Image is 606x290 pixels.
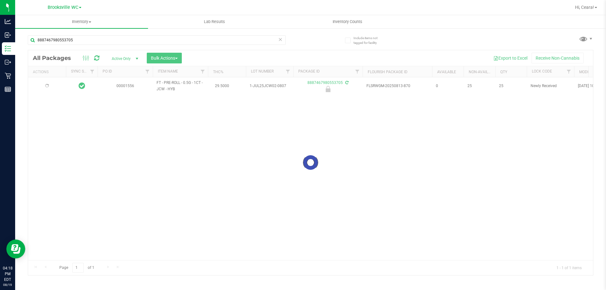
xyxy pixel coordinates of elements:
[195,19,234,25] span: Lab Results
[324,19,371,25] span: Inventory Counts
[48,5,78,10] span: Brooksville WC
[3,282,12,287] p: 08/19
[278,35,282,44] span: Clear
[5,59,11,65] inline-svg: Outbound
[28,35,286,45] input: Search Package ID, Item Name, SKU, Lot or Part Number...
[148,15,281,28] a: Lab Results
[5,45,11,52] inline-svg: Inventory
[5,32,11,38] inline-svg: Inbound
[575,5,594,10] span: Hi, Ceara!
[353,36,385,45] span: Include items not tagged for facility
[5,73,11,79] inline-svg: Retail
[5,86,11,92] inline-svg: Reports
[281,15,414,28] a: Inventory Counts
[5,18,11,25] inline-svg: Analytics
[3,265,12,282] p: 04:18 PM EDT
[15,15,148,28] a: Inventory
[15,19,148,25] span: Inventory
[6,240,25,258] iframe: Resource center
